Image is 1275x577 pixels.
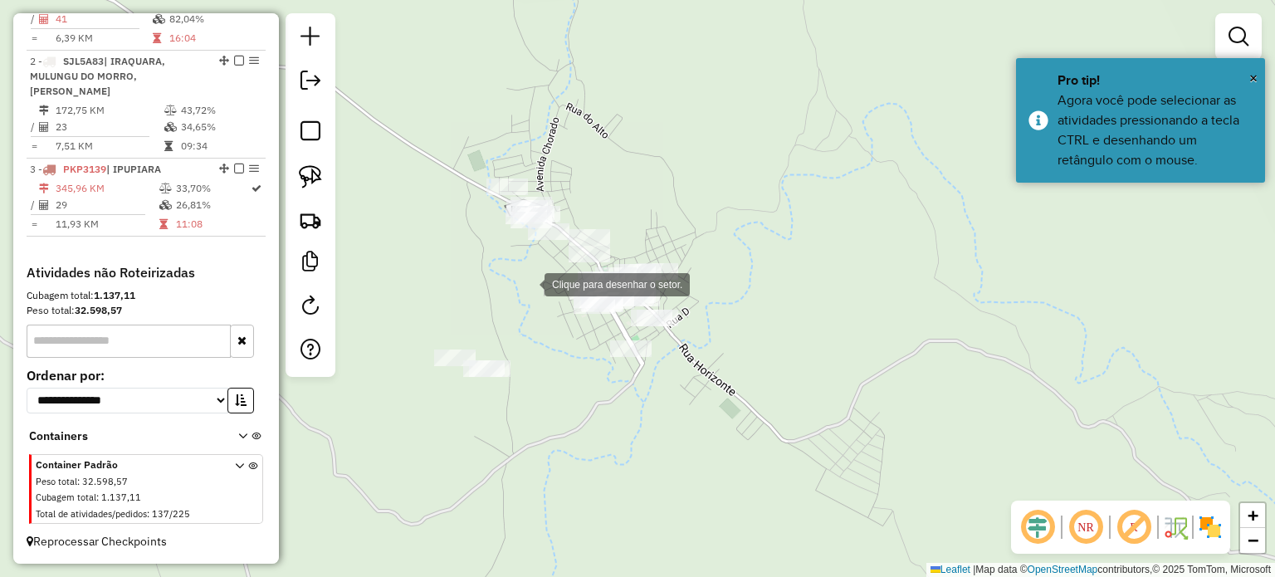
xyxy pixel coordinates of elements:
td: / [30,119,38,135]
div: Atividade não roteirizada - MERCADO MANDACARU [528,223,569,240]
td: = [30,216,38,232]
i: Total de Atividades [39,122,49,132]
a: OpenStreetMap [1028,564,1098,575]
i: % de utilização do peso [164,105,177,115]
td: 16:04 [169,30,250,46]
span: × [1249,69,1258,87]
td: 23 [55,119,164,135]
div: Atividade não roteirizada - POSTO GARIMPEIRO II [506,208,547,224]
span: Peso total [36,476,77,487]
span: : [96,491,99,503]
a: Cancelar seleção [294,115,327,152]
a: Zoom in [1240,503,1265,528]
a: Exibir filtros [1222,20,1255,53]
td: 29 [55,197,159,213]
div: Pro tip! [1058,71,1253,90]
td: 11,93 KM [55,216,159,232]
div: Atividade não roteirizada - SUPERMERCADO MINI PR [574,297,615,314]
div: Atividade não roteirizada - QUITANDA SILVA [486,178,528,195]
span: 3 - [30,163,161,175]
a: Zoom out [1240,528,1265,553]
div: Atividade não roteirizada - MARCIA SOUZA GUIMARAES [578,271,619,288]
td: 82,04% [169,11,250,27]
div: Atividade não roteirizada - ANESIO GOMES DE SOUZA [510,212,552,228]
span: : [77,476,80,487]
em: Opções [249,164,259,174]
i: % de utilização da cubagem [159,200,172,210]
a: Criar rota [292,202,329,238]
img: Fluxo de ruas [1162,514,1189,540]
span: Containers [29,428,217,445]
div: Atividade não roteirizada - SUPERMERCADO DO LAR [569,229,610,246]
em: Opções [249,56,259,66]
h4: Atividades não Roteirizadas [27,265,266,281]
span: Reprocessar Checkpoints [27,534,167,549]
td: 7,51 KM [55,138,164,154]
div: Agora você pode selecionar as atividades pressionando a tecla CTRL e desenhando um retângulo com ... [1058,90,1253,170]
td: 41 [55,11,152,27]
img: Criar rota [299,208,322,232]
td: 34,65% [180,119,259,135]
td: 33,70% [175,180,250,197]
i: % de utilização da cubagem [164,122,177,132]
em: Alterar sequência das rotas [219,56,229,66]
i: % de utilização do peso [159,183,172,193]
i: Tempo total em rota [164,141,173,151]
td: = [30,30,38,46]
div: Atividade não roteirizada - FERNANDES LOPES DE OLIVEIRA [637,263,678,280]
i: Tempo total em rota [153,33,161,43]
span: Ocultar NR [1066,507,1106,547]
a: Reroteirizar Sessão [294,289,327,326]
em: Finalizar rota [234,164,244,174]
td: 172,75 KM [55,102,164,119]
span: 2 - [30,55,165,97]
div: Peso total: [27,303,266,318]
i: Tempo total em rota [159,219,168,229]
span: | IPUPIARA [106,163,161,175]
i: % de utilização da cubagem [153,14,165,24]
div: Map data © contributors,© 2025 TomTom, Microsoft [926,563,1275,577]
span: 1.137,11 [101,491,141,503]
span: SJL5A83 [63,55,104,67]
div: Cubagem total: [27,288,266,303]
a: Exportar sessão [294,64,327,101]
span: 137/225 [152,508,190,520]
div: Atividade não roteirizada - DISTRIB. SERAFIM [569,283,611,300]
span: Container Padrão [36,457,215,472]
div: Atividade não roteirizada - MERCADO MILHENIO [631,310,672,326]
div: Atividade não roteirizada - MERCADO WILIAM 2 [506,200,548,217]
span: Ocultar deslocamento [1018,507,1058,547]
button: Close [1249,66,1258,90]
div: Atividade não roteirizada - BAR DO CEARA [463,360,505,377]
i: Distância Total [39,183,49,193]
a: Leaflet [931,564,970,575]
button: Ordem crescente [227,388,254,413]
div: Atividade não roteirizada - MERCADO KLF [569,246,610,262]
span: 32.598,57 [82,476,128,487]
strong: 1.137,11 [94,289,135,301]
i: Total de Atividades [39,14,49,24]
span: PKP3139 [63,163,106,175]
a: Nova sessão e pesquisa [294,20,327,57]
label: Ordenar por: [27,365,266,385]
i: Rota otimizada [252,183,261,193]
td: / [30,197,38,213]
td: / [30,11,38,27]
em: Finalizar rota [234,56,244,66]
span: | [973,564,975,575]
i: Distância Total [39,105,49,115]
td: = [30,138,38,154]
div: Atividade não roteirizada - ELIZETE AZEVEDO ALVES [595,267,637,284]
span: Total de atividades/pedidos [36,508,147,520]
span: Cubagem total [36,491,96,503]
span: − [1248,530,1258,550]
td: 09:34 [180,138,259,154]
div: Atividade não roteirizada - ROGERIO DOS SANTOS MACEDO [513,206,554,222]
strong: 32.598,57 [75,304,122,316]
td: 11:08 [175,216,250,232]
img: Exibir/Ocultar setores [1197,514,1224,540]
div: Atividade não roteirizada - BAR DO MAMA [434,350,476,366]
i: Total de Atividades [39,200,49,210]
span: | IRAQUARA, MULUNGU DO MORRO, [PERSON_NAME] [30,55,165,97]
div: Atividade não roteirizada - MERC. COMPRE BEM [614,264,656,281]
